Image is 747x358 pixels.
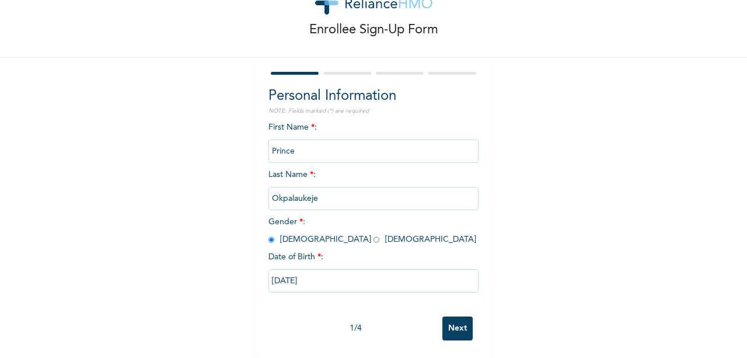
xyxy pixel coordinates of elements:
span: Last Name : [268,171,479,203]
h2: Personal Information [268,86,479,107]
span: Date of Birth : [268,251,323,263]
input: Enter your last name [268,187,479,210]
input: Enter your first name [268,140,479,163]
p: Enrollee Sign-Up Form [309,20,438,40]
input: DD-MM-YYYY [268,269,479,293]
div: 1 / 4 [268,322,442,335]
span: First Name : [268,123,479,155]
input: Next [442,317,473,340]
p: NOTE: Fields marked (*) are required [268,107,479,116]
span: Gender : [DEMOGRAPHIC_DATA] [DEMOGRAPHIC_DATA] [268,218,476,244]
